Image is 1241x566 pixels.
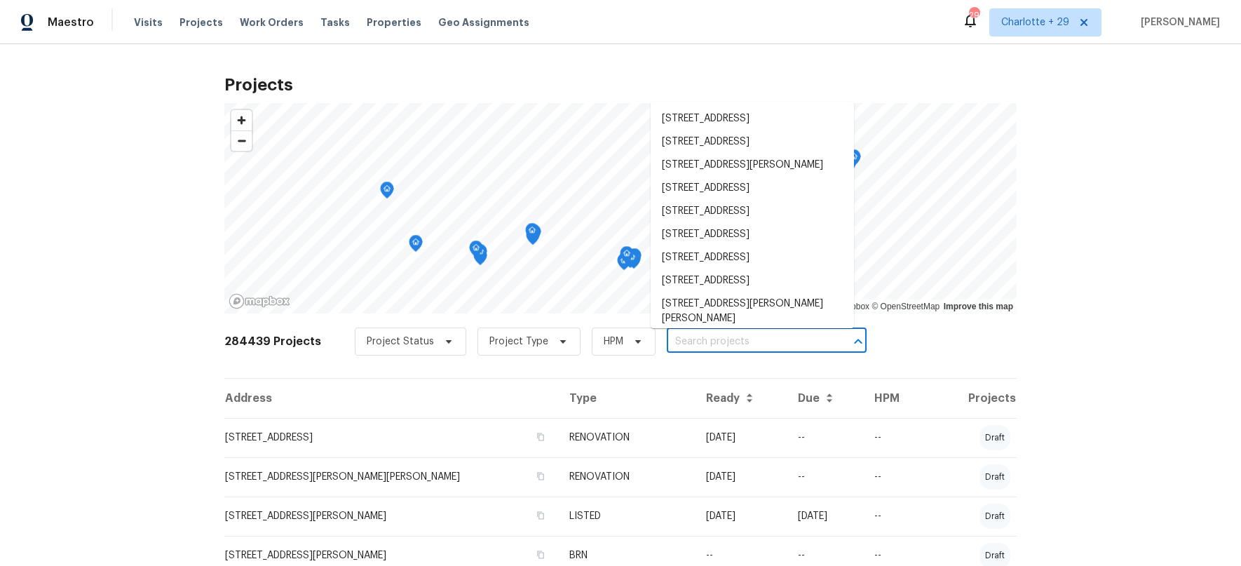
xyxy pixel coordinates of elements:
span: Tasks [320,18,350,27]
h2: 284439 Projects [224,335,321,349]
td: [STREET_ADDRESS][PERSON_NAME][PERSON_NAME] [224,457,558,497]
li: [STREET_ADDRESS] [651,269,854,292]
span: Properties [367,15,421,29]
td: [DATE] [695,457,787,497]
li: [STREET_ADDRESS] [651,107,854,130]
button: Zoom in [231,110,252,130]
div: Map marker [469,241,483,262]
div: draft [979,504,1010,529]
span: Visits [134,15,163,29]
th: Due [787,379,863,418]
td: [STREET_ADDRESS][PERSON_NAME] [224,497,558,536]
h2: Projects [224,78,1017,92]
button: Copy Address [534,470,547,483]
li: [STREET_ADDRESS][PERSON_NAME][PERSON_NAME] [651,292,854,330]
span: HPM [604,335,623,349]
div: Map marker [409,235,423,257]
td: RENOVATION [558,418,695,457]
div: Map marker [617,253,631,275]
div: draft [979,425,1010,450]
td: [DATE] [695,497,787,536]
div: Map marker [525,223,539,245]
input: Search projects [667,331,827,353]
span: Zoom out [231,131,252,151]
li: [STREET_ADDRESS] [651,246,854,269]
td: -- [787,457,863,497]
div: Map marker [620,246,634,268]
td: [STREET_ADDRESS] [224,418,558,457]
div: 291 [969,8,979,22]
td: -- [787,418,863,457]
button: Copy Address [534,509,547,522]
button: Zoom out [231,130,252,151]
th: Ready [695,379,787,418]
a: Mapbox homepage [229,293,290,309]
li: [STREET_ADDRESS] [651,223,854,246]
div: Map marker [618,252,632,274]
th: HPM [863,379,924,418]
div: draft [979,464,1010,490]
td: -- [863,418,924,457]
span: Work Orders [240,15,304,29]
button: Copy Address [534,548,547,561]
li: [STREET_ADDRESS] [651,200,854,223]
td: RENOVATION [558,457,695,497]
span: Geo Assignments [438,15,529,29]
span: Charlotte + 29 [1001,15,1069,29]
span: [PERSON_NAME] [1135,15,1220,29]
button: Close [848,332,868,351]
th: Type [558,379,695,418]
div: Map marker [380,182,394,203]
div: Map marker [628,248,642,270]
li: [STREET_ADDRESS] [651,177,854,200]
td: [DATE] [787,497,863,536]
td: -- [863,497,924,536]
td: [DATE] [695,418,787,457]
span: Maestro [48,15,94,29]
li: [STREET_ADDRESS] [651,130,854,154]
td: -- [863,457,924,497]
a: Improve this map [944,302,1013,311]
th: Projects [925,379,1017,418]
span: Projects [179,15,223,29]
canvas: Map [224,103,1017,314]
li: [STREET_ADDRESS][PERSON_NAME] [651,154,854,177]
button: Copy Address [534,431,547,443]
span: Project Type [489,335,548,349]
a: OpenStreetMap [872,302,940,311]
td: LISTED [558,497,695,536]
th: Address [224,379,558,418]
div: Map marker [847,149,861,171]
span: Project Status [367,335,434,349]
